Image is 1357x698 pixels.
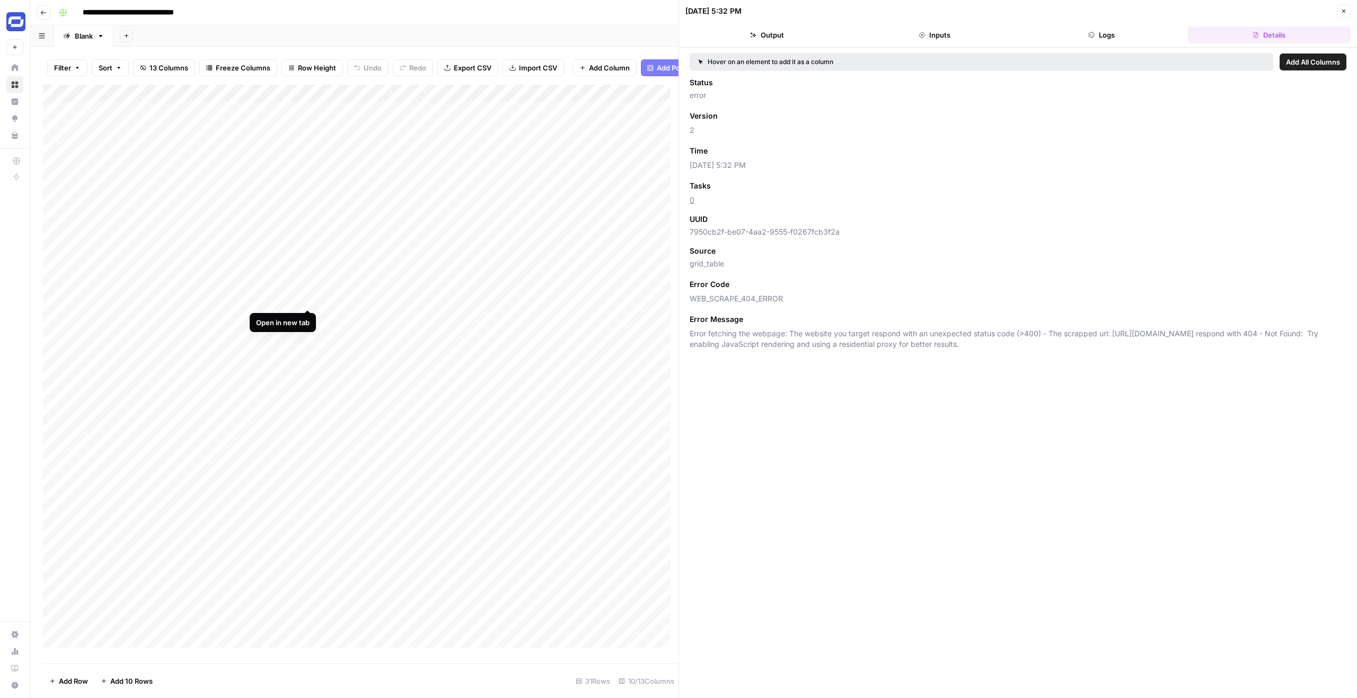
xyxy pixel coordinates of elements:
button: Freeze Columns [199,59,277,76]
button: Details [1187,26,1351,43]
span: Time [690,146,708,156]
a: Browse [6,76,23,93]
button: Workspace: Synthesia [6,8,23,35]
div: Open in new tab [256,317,310,328]
button: 13 Columns [133,59,195,76]
div: Hover on an element to add it as a column [698,57,1049,67]
span: Redo [409,62,426,73]
a: Blank [54,25,113,47]
span: Row Height [298,62,336,73]
button: Add All Columns [1280,53,1346,70]
span: Error Code [690,279,729,290]
button: Inputs [853,26,1016,43]
a: 0 [690,195,694,204]
a: Usage [6,643,23,660]
span: 7950cb2f-be07-4aa2-9555-f0267fcb3f2a [690,227,1346,237]
div: Blank [75,31,93,41]
span: Source [690,246,716,256]
span: error [690,90,1346,101]
button: Export CSV [437,59,498,76]
button: Help + Support [6,677,23,694]
span: Tasks [690,181,711,191]
button: Redo [393,59,433,76]
span: Add All Columns [1286,57,1340,67]
div: [DATE] 5:32 PM [685,6,742,16]
span: Add Column [589,62,630,73]
a: Your Data [6,127,23,144]
span: UUID [690,214,708,225]
span: Version [690,111,718,121]
a: Learning Hub [6,660,23,677]
a: Home [6,59,23,76]
button: Undo [347,59,389,76]
span: Undo [364,62,382,73]
div: 31 Rows [571,673,614,690]
span: Status [690,77,713,88]
button: Filter [47,59,87,76]
a: Insights [6,93,23,110]
span: Export CSV [454,62,491,73]
span: Freeze Columns [216,62,270,73]
span: 13 Columns [149,62,188,73]
span: Add 10 Rows [110,676,153,686]
button: Row Height [281,59,343,76]
a: Settings [6,626,23,643]
span: Error Message [690,314,743,325]
img: Synthesia Logo [6,12,25,31]
button: Add 10 Rows [94,673,159,690]
button: Add Power Agent [641,59,721,76]
button: Output [685,26,849,43]
span: Error fetching the webpage: The website you target respond with an unexpected status code (>400) ... [690,328,1346,350]
a: Opportunities [6,110,23,127]
span: 2 [690,125,1346,136]
span: Import CSV [519,62,557,73]
span: Add Power Agent [657,62,715,73]
span: [DATE] 5:32 PM [690,160,1346,171]
div: 10/13 Columns [614,673,678,690]
button: Logs [1020,26,1184,43]
span: Filter [54,62,71,73]
span: Sort [99,62,112,73]
span: Add Row [59,676,88,686]
button: Import CSV [503,59,564,76]
button: Add Column [572,59,637,76]
span: WEB_SCRAPE_404_ERROR [690,293,1346,304]
button: Sort [92,59,129,76]
span: grid_table [690,258,1346,269]
button: Add Row [43,673,94,690]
